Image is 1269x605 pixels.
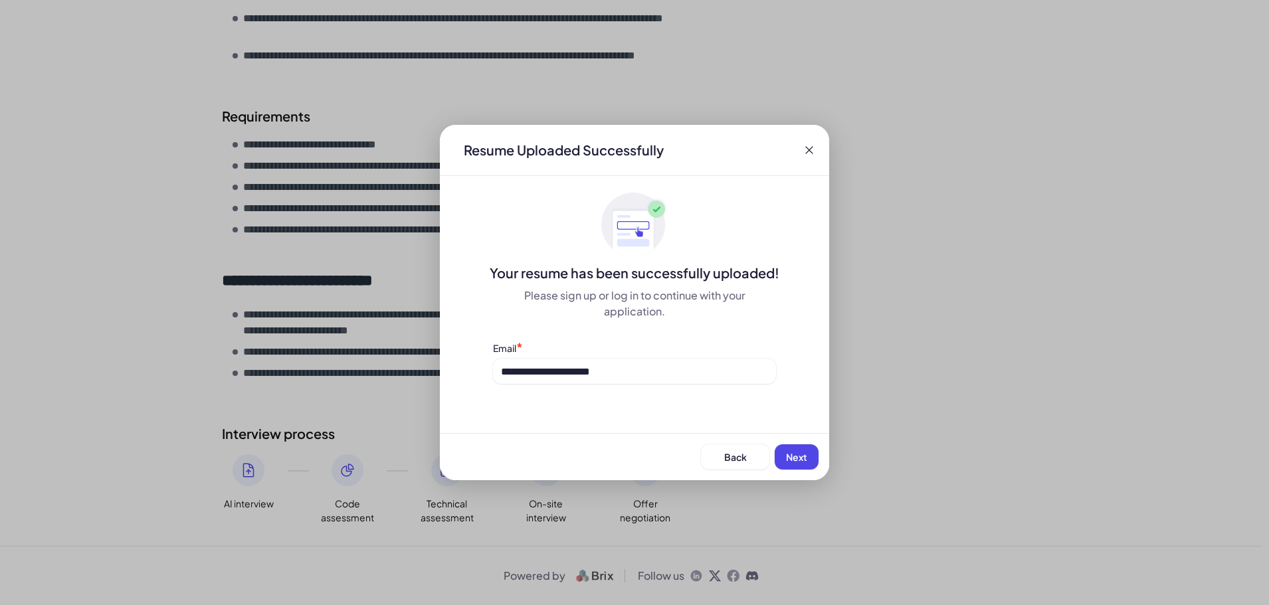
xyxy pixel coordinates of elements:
[440,264,829,282] div: Your resume has been successfully uploaded!
[493,288,776,319] div: Please sign up or log in to continue with your application.
[701,444,769,470] button: Back
[724,451,747,463] span: Back
[453,141,674,159] div: Resume Uploaded Successfully
[775,444,819,470] button: Next
[493,342,516,354] label: Email
[786,451,807,463] span: Next
[601,192,668,258] img: ApplyedMaskGroup3.svg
